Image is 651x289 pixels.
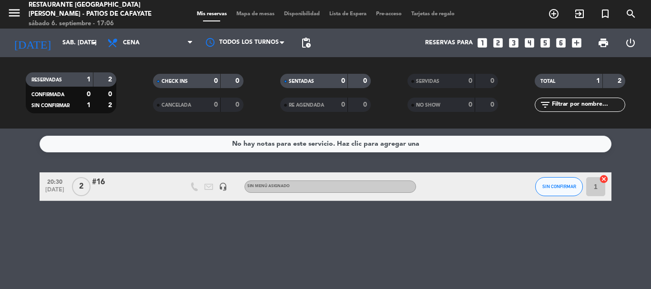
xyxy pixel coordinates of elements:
[599,174,609,184] i: cancel
[29,0,156,19] div: Restaurante [GEOGRAPHIC_DATA][PERSON_NAME] - Patios de Cafayate
[43,187,67,198] span: [DATE]
[600,8,611,20] i: turned_in_not
[508,37,520,49] i: looks_3
[490,78,496,84] strong: 0
[371,11,407,17] span: Pre-acceso
[219,182,227,191] i: headset_mic
[535,177,583,196] button: SIN CONFIRMAR
[425,40,473,46] span: Reservas para
[279,11,325,17] span: Disponibilidad
[7,32,58,53] i: [DATE]
[416,79,439,84] span: SERVIDAS
[31,103,70,108] span: SIN CONFIRMAR
[598,37,609,49] span: print
[289,79,314,84] span: SENTADAS
[87,102,91,109] strong: 1
[539,37,551,49] i: looks_5
[232,11,279,17] span: Mapa de mesas
[539,99,551,110] i: filter_list
[108,91,114,98] strong: 0
[341,78,345,84] strong: 0
[468,78,472,84] strong: 0
[490,101,496,108] strong: 0
[548,8,559,20] i: add_circle_outline
[325,11,371,17] span: Lista de Espera
[542,184,576,189] span: SIN CONFIRMAR
[617,29,644,57] div: LOG OUT
[540,79,555,84] span: TOTAL
[574,8,585,20] i: exit_to_app
[108,76,114,83] strong: 2
[89,37,100,49] i: arrow_drop_down
[123,40,140,46] span: Cena
[87,91,91,98] strong: 0
[618,78,623,84] strong: 2
[476,37,488,49] i: looks_one
[289,103,324,108] span: RE AGENDADA
[31,92,64,97] span: CONFIRMADA
[108,102,114,109] strong: 2
[235,78,241,84] strong: 0
[625,8,637,20] i: search
[43,176,67,187] span: 20:30
[7,6,21,23] button: menu
[162,103,191,108] span: CANCELADA
[570,37,583,49] i: add_box
[407,11,459,17] span: Tarjetas de regalo
[29,19,156,29] div: sábado 6. septiembre - 17:06
[341,101,345,108] strong: 0
[596,78,600,84] strong: 1
[162,79,188,84] span: CHECK INS
[87,76,91,83] strong: 1
[300,37,312,49] span: pending_actions
[363,101,369,108] strong: 0
[468,101,472,108] strong: 0
[416,103,440,108] span: NO SHOW
[247,184,290,188] span: Sin menú asignado
[192,11,232,17] span: Mis reservas
[214,101,218,108] strong: 0
[235,101,241,108] strong: 0
[363,78,369,84] strong: 0
[625,37,636,49] i: power_settings_new
[232,139,419,149] div: No hay notas para este servicio. Haz clic para agregar una
[214,78,218,84] strong: 0
[72,177,91,196] span: 2
[92,176,173,189] div: #16
[7,6,21,20] i: menu
[492,37,504,49] i: looks_two
[551,100,625,110] input: Filtrar por nombre...
[555,37,567,49] i: looks_6
[523,37,536,49] i: looks_4
[31,78,62,82] span: RESERVADAS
